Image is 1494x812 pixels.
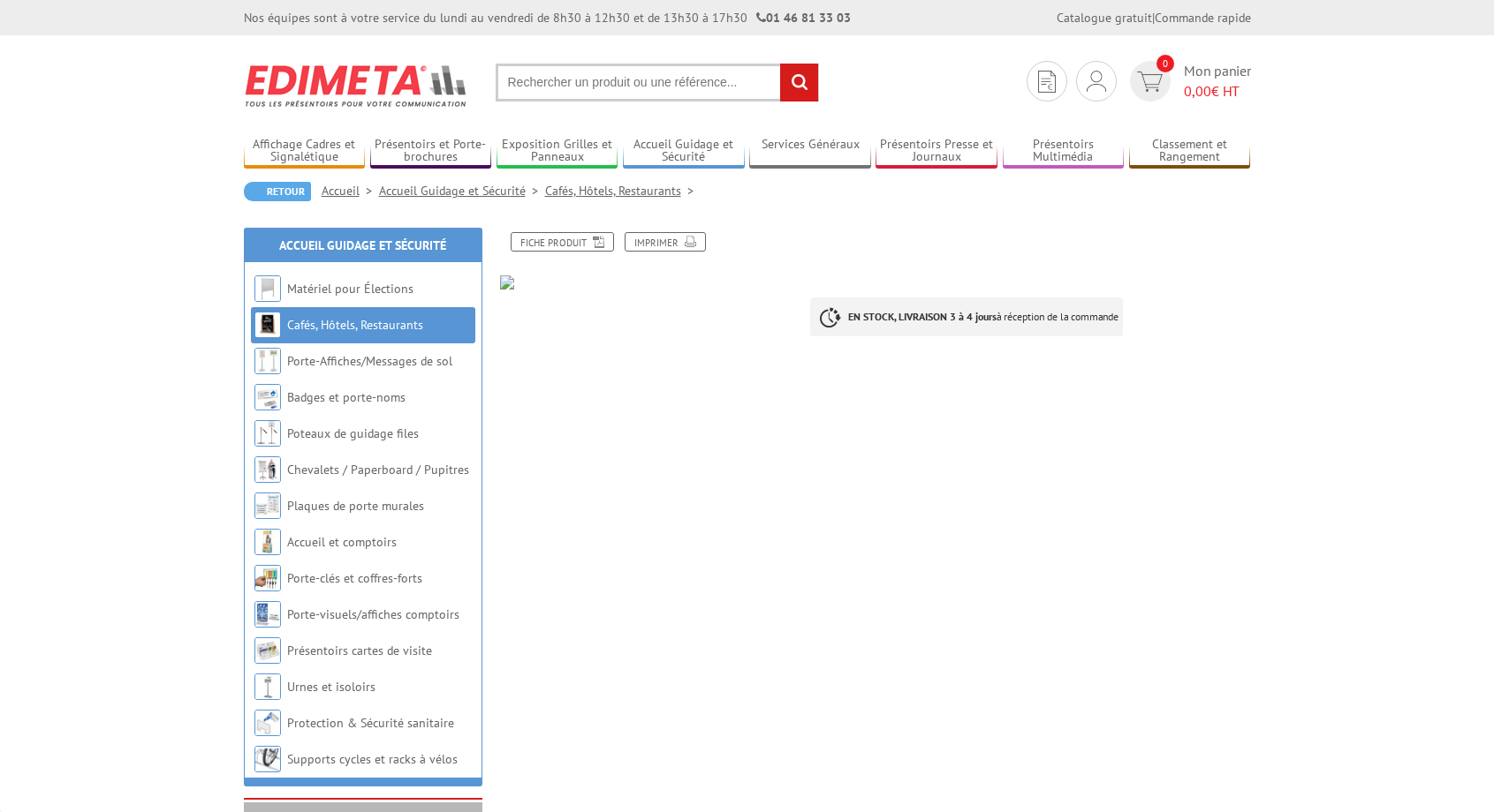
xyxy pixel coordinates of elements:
[244,9,851,26] div: Nos équipes sont à votre service du lundi au vendredi de 8h30 à 12h30 et de 13h30 à 17h30
[876,137,997,166] a: Présentoirs Presse et Journaux
[254,456,281,483] img: Chevalets / Paperboard / Pupitres
[254,673,281,700] img: Urnes et isoloirs
[287,643,432,658] a: Présentoirs cartes de visite
[287,353,452,369] a: Porte-Affiches/Messages de sol
[1087,71,1106,92] img: devis rapide
[1184,82,1211,100] span: 0,00
[1184,61,1251,101] span: Mon panier
[1038,71,1056,93] img: devis rapide
[254,746,281,772] img: Supports cycles et racks à vélos
[254,312,281,338] img: Cafés, Hôtels, Restaurants
[254,710,281,736] img: Protection & Sécurité sanitaire
[254,275,281,302] img: Matériel pour Élections
[254,601,281,628] img: Porte-visuels/affiches comptoirs
[810,297,1123,336] p: à réception de la commande
[497,137,618,166] a: Exposition Grilles et Panneaux
[287,715,454,731] a: Protection & Sécurité sanitaire
[244,182,311,201] a: Retour
[287,425,419,441] a: Poteaux de guidage files
[287,679,375,695] a: Urnes et isoloirs
[287,498,424,514] a: Plaques de porte murales
[1155,10,1251,26] a: Commande rapide
[1126,61,1251,101] a: devis rapide 0 Mon panier 0,00€ HT
[756,10,851,26] strong: 01 46 81 33 03
[848,310,997,323] strong: EN STOCK, LIVRAISON 3 à 4 jours
[254,492,281,519] img: Plaques de porte murales
[287,534,397,550] a: Accueil et comptoirs
[780,64,818,101] input: rechercher
[254,529,281,555] img: Accueil et comptoirs
[623,137,745,166] a: Accueil Guidage et Sécurité
[287,570,422,586] a: Porte-clés et coffres-forts
[287,462,469,477] a: Chevalets / Paperboard / Pupitres
[254,384,281,410] img: Badges et porte-noms
[244,137,366,166] a: Affichage Cadres et Signalétique
[1057,9,1251,26] div: |
[749,137,871,166] a: Services Généraux
[1137,71,1163,92] img: devis rapide
[379,183,545,199] a: Accueil Guidage et Sécurité
[254,348,281,374] img: Porte-Affiches/Messages de sol
[287,389,406,405] a: Badges et porte-noms
[287,281,413,297] a: Matériel pour Élections
[511,232,614,252] a: Fiche produit
[1003,137,1125,166] a: Présentoirs Multimédia
[254,637,281,664] img: Présentoirs cartes de visite
[287,317,423,333] a: Cafés, Hôtels, Restaurants
[370,137,492,166] a: Présentoirs et Porte-brochures
[287,751,458,767] a: Supports cycles et racks à vélos
[287,606,459,622] a: Porte-visuels/affiches comptoirs
[254,565,281,591] img: Porte-clés et coffres-forts
[254,420,281,447] img: Poteaux de guidage files
[1184,81,1251,101] span: € HT
[1129,137,1251,166] a: Classement et Rangement
[1157,55,1174,72] span: 0
[244,53,469,118] img: Edimeta
[322,183,379,199] a: Accueil
[545,183,701,199] a: Cafés, Hôtels, Restaurants
[279,237,446,253] a: Accueil Guidage et Sécurité
[625,232,706,252] a: Imprimer
[1057,10,1152,26] a: Catalogue gratuit
[496,64,819,101] input: Rechercher un produit ou une référence...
